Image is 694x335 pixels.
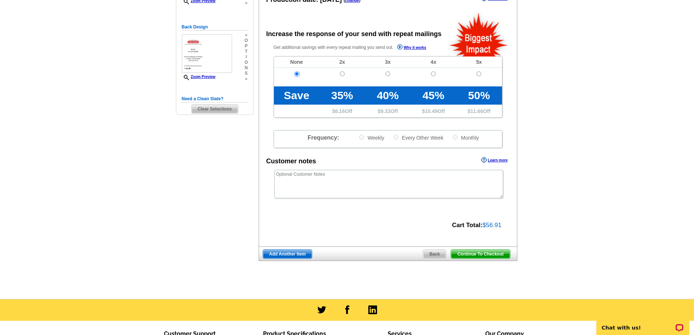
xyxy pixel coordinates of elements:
[483,222,502,229] span: $56.91
[182,96,248,102] h5: Need a Clean Slate?
[182,75,216,79] a: Zoom Preview
[274,57,319,68] td: None
[319,57,365,68] td: 2x
[393,135,398,140] input: Every Other Week
[470,108,483,114] span: 11.66
[263,250,312,258] span: Add Another Item
[456,105,502,117] td: $ Off
[456,86,502,105] td: 50%
[381,108,391,114] span: 9.33
[393,134,443,141] label: Every Other Week
[263,249,312,259] a: Add Another Item
[244,71,248,76] span: s
[411,86,456,105] td: 45%
[244,32,248,38] span: »
[481,157,507,163] a: Learn more
[319,105,365,117] td: $ Off
[274,43,442,52] p: Get additional savings with every repeat mailing you send out.
[423,249,447,259] a: Back
[451,250,510,258] span: Continue To Checkout
[423,250,446,258] span: Back
[365,105,411,117] td: $ Off
[456,57,502,68] td: 5x
[307,135,339,141] span: Frequency:
[266,156,316,166] div: Customer notes
[244,0,248,6] span: »
[244,54,248,60] span: i
[449,12,509,57] img: biggestImpact.png
[274,86,319,105] td: Save
[452,222,483,229] strong: Cart Total:
[359,135,364,140] input: Weekly
[365,57,411,68] td: 3x
[192,105,238,113] span: Clear Selections
[244,38,248,43] span: o
[452,134,479,141] label: Monthly
[244,60,248,65] span: o
[453,135,458,140] input: Monthly
[266,29,442,39] div: Increase the response of your send with repeat mailings
[365,86,411,105] td: 40%
[592,312,694,335] iframe: LiveChat chat widget
[182,24,248,31] h5: Back Design
[411,57,456,68] td: 4x
[244,65,248,71] span: n
[425,108,438,114] span: 10.49
[411,105,456,117] td: $ Off
[335,108,345,114] span: 8.16
[244,49,248,54] span: t
[319,86,365,105] td: 35%
[244,76,248,82] span: »
[182,34,232,73] img: small-thumb.jpg
[244,43,248,49] span: p
[397,44,426,52] a: Why it works
[358,134,384,141] label: Weekly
